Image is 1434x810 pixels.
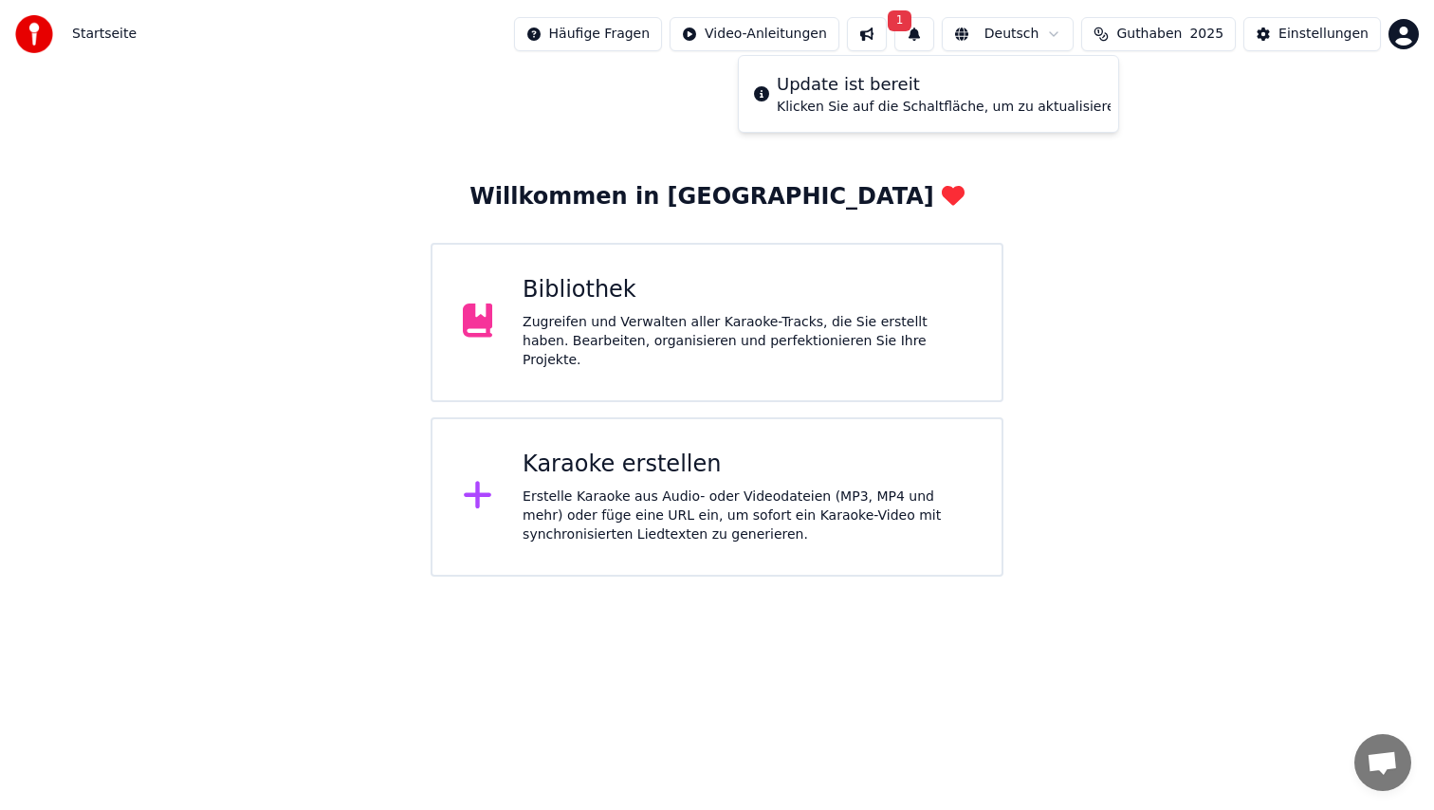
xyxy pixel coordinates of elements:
div: Update ist bereit [777,71,1123,98]
img: youka [15,15,53,53]
div: Einstellungen [1278,25,1369,44]
div: Bibliothek [523,275,971,305]
button: Häufige Fragen [514,17,663,51]
button: Video-Anleitungen [670,17,839,51]
div: Karaoke erstellen [523,450,971,480]
span: Startseite [72,25,137,44]
button: 1 [894,17,934,51]
div: Erstelle Karaoke aus Audio- oder Videodateien (MP3, MP4 und mehr) oder füge eine URL ein, um sofo... [523,488,971,544]
nav: breadcrumb [72,25,137,44]
span: 1 [888,10,912,31]
button: Guthaben2025 [1081,17,1236,51]
div: Willkommen in [GEOGRAPHIC_DATA] [469,182,964,212]
a: Chat öffnen [1354,734,1411,791]
span: 2025 [1189,25,1223,44]
button: Einstellungen [1243,17,1381,51]
span: Guthaben [1116,25,1182,44]
div: Zugreifen und Verwalten aller Karaoke-Tracks, die Sie erstellt haben. Bearbeiten, organisieren un... [523,313,971,370]
div: Klicken Sie auf die Schaltfläche, um zu aktualisieren [777,98,1123,117]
